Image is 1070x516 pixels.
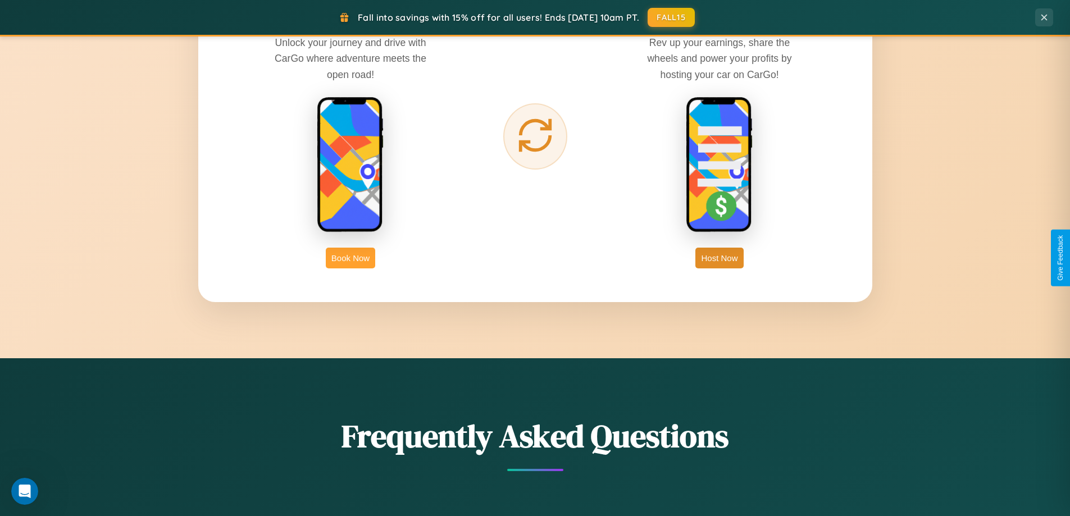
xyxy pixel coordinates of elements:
div: Give Feedback [1057,235,1064,281]
h2: Frequently Asked Questions [198,414,872,458]
p: Rev up your earnings, share the wheels and power your profits by hosting your car on CarGo! [635,35,804,82]
button: Book Now [326,248,375,268]
button: Host Now [695,248,743,268]
img: host phone [686,97,753,234]
img: rent phone [317,97,384,234]
p: Unlock your journey and drive with CarGo where adventure meets the open road! [266,35,435,82]
iframe: Intercom live chat [11,478,38,505]
span: Fall into savings with 15% off for all users! Ends [DATE] 10am PT. [358,12,639,23]
button: FALL15 [648,8,695,27]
